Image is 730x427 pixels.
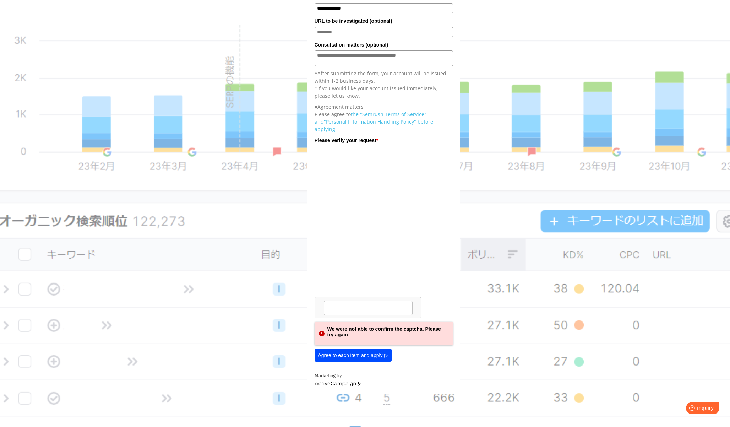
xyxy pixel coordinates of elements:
font: *After submitting the form, your account will be issued within 1-2 business days. [315,70,446,84]
button: Agree to each item and apply ▷ [315,349,392,362]
a: "Personal Information Handling Policy" before applying. [315,118,433,133]
font: We were not able to confirm the captcha. Please try again [327,326,441,337]
font: Please verify your request [315,137,376,143]
font: Consultation matters (optional) [315,42,388,48]
a: the "Semrush Terms of Service" and [315,111,426,125]
font: Please agree to [315,111,351,118]
font: Agree to each item and apply ▷ [318,352,388,358]
font: *If you would like your account issued immediately, please let us know. [315,85,438,99]
font: URL to be investigated (optional) [315,18,392,24]
iframe: Help widget launcher [667,399,722,419]
font: ■Agreement matters [315,103,364,110]
font: Marketing by [315,373,342,379]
